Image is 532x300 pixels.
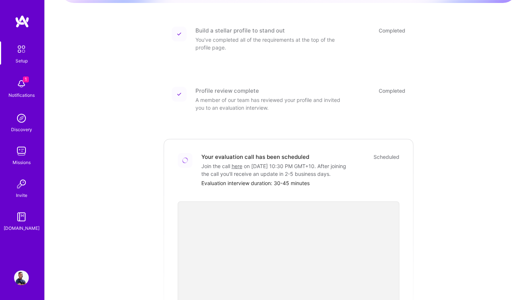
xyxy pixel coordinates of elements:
[14,209,29,224] img: guide book
[177,32,181,36] img: Completed
[16,191,27,199] div: Invite
[11,126,32,133] div: Discovery
[14,144,29,158] img: teamwork
[201,179,399,187] div: Evaluation interview duration: 30-45 minutes
[201,162,349,178] div: Join the call on [DATE] 10:30 PM GMT+10 . After joining the call you'll receive an update in 2-5 ...
[195,96,343,112] div: A member of our team has reviewed your profile and invited you to an evaluation interview.
[14,270,29,285] img: User Avatar
[379,87,405,95] div: Completed
[232,163,242,169] a: here
[14,111,29,126] img: discovery
[195,87,259,95] div: Profile review complete
[15,15,30,28] img: logo
[374,153,399,161] div: Scheduled
[201,153,309,161] div: Your evaluation call has been scheduled
[379,27,405,34] div: Completed
[8,91,35,99] div: Notifications
[12,270,31,285] a: User Avatar
[14,76,29,91] img: bell
[13,158,31,166] div: Missions
[14,41,29,57] img: setup
[195,27,285,34] div: Build a stellar profile to stand out
[4,224,40,232] div: [DOMAIN_NAME]
[195,36,343,51] div: You've completed all of the requirements at the top of the profile page.
[14,177,29,191] img: Invite
[181,157,188,164] img: Loading
[16,57,28,65] div: Setup
[177,92,181,96] img: Completed
[23,76,29,82] span: 1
